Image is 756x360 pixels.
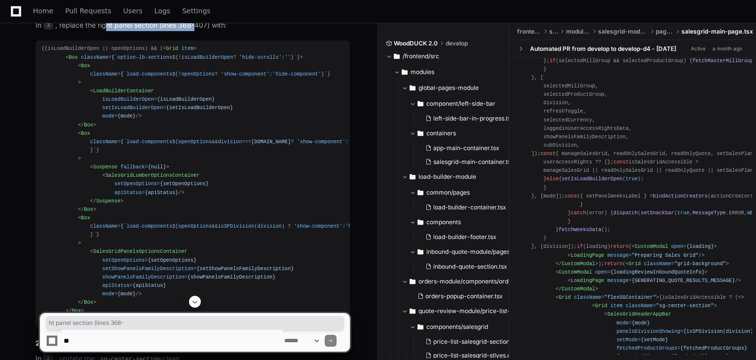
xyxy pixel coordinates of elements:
[418,278,518,285] span: orders-module/components/orders-popup
[65,8,111,14] span: Pull Requests
[178,139,212,145] span: openOptions
[556,286,598,292] span: </ >
[386,48,502,64] button: /frontend/src
[605,294,656,300] span: "flexSGContainer"
[127,223,172,229] span: load-components
[426,100,495,108] span: component/left-side-bar
[410,125,520,141] button: containers
[345,139,348,145] span: :
[348,223,391,229] span: hide-component
[559,294,571,300] span: Grid
[69,54,77,60] span: Box
[568,278,741,283] span: < = />
[49,319,341,327] span: ht panel section (lines 368-
[433,158,514,166] span: salesgrid-main-container.tsx
[417,98,423,110] svg: Directory
[127,139,172,145] span: load-components
[120,223,123,229] span: {
[145,190,178,196] span: {apiStatus}
[402,274,518,289] button: orders-module/components/orders-popup
[632,278,735,283] span: {GENERATING_QUOTE_RESULTS_MESSAGE}
[433,233,496,241] span: load-builder-footer.tsx
[410,214,518,230] button: components
[251,139,291,145] span: [DOMAIN_NAME]
[181,54,233,60] span: isLoadBuilderOpen
[218,139,242,145] span: division
[41,44,344,323] div: {(isLoadBuilderOpen || openOptions) && ( )}
[607,252,629,258] span: message
[102,257,145,263] span: setOpenOptions
[517,28,541,36] span: frontend
[577,243,583,249] span: if
[257,223,281,229] span: division
[41,248,294,297] span: < = = = = = />
[90,139,117,145] span: className
[127,71,172,77] span: load-components
[81,63,90,69] span: Box
[157,96,215,102] span: {isLoadBuilderOpen}
[571,210,586,216] span: catch
[421,141,514,155] button: app-main-container.tsx
[410,171,416,183] svg: Directory
[148,164,166,170] span: {null}
[433,263,507,271] span: inbound-quote-section.tsx
[656,28,674,36] span: pages
[269,71,272,77] span: :
[610,269,705,275] span: {loadingReviewInboundQuoteInfo}
[626,261,729,267] span: < = >
[182,8,210,14] span: Settings
[433,115,514,122] span: left-side-bar-in-progress.tsx
[426,129,456,137] span: containers
[102,274,184,280] span: showPanelsFamilyDescription
[402,169,518,185] button: load-builder-module
[120,164,145,170] span: fallback
[635,243,668,249] span: CustomModal
[93,248,188,254] span: SalesGridPanelsOptionsContainer
[410,244,518,260] button: inbound-quote-module/pages
[114,190,142,196] span: apiStatus
[84,206,93,212] span: Box
[644,261,671,267] span: className
[196,266,294,272] span: {setShowPanelsFamilyDescription}
[598,28,648,36] span: salesgrid-module
[546,176,559,182] span: else
[102,266,193,272] span: setShowPanelsFamilyDescription
[677,210,689,216] span: true
[641,210,674,216] span: setSnackbar
[112,54,114,60] span: {
[163,45,196,51] span: < >
[402,80,518,96] button: global-pages-module
[81,54,108,60] span: className
[41,172,209,195] span: < = = />
[188,274,276,280] span: {showPanelsFamilyDescription}
[421,200,512,214] button: load-builder-container.tsx
[181,71,215,77] span: openOptions
[565,193,580,199] span: const
[417,187,423,199] svg: Directory
[417,246,423,258] svg: Directory
[426,189,470,197] span: common/pages
[626,176,638,182] span: true
[394,40,438,47] span: WoodDUCK 2.0
[418,173,476,181] span: load-builder-module
[90,198,124,204] span: </ >
[41,88,233,119] span: < = = = />
[421,155,514,169] button: salesgrid-main-container.tsx
[102,282,129,288] span: apiStatus
[671,243,683,249] span: open
[607,278,629,283] span: message
[426,218,461,226] span: components
[692,210,726,216] span: MessageType
[729,210,744,216] span: ERROR
[540,151,556,157] span: const
[559,227,601,233] span: fetchWeeksData
[105,172,199,178] span: SalesGridLumberOptionsContainer
[166,105,233,111] span: {setIsLoadBuilderOpen}
[117,113,136,119] span: {mode}
[562,176,622,182] span: setIsLoadBuilderOpen
[559,269,592,275] span: CustomModal
[688,44,709,53] span: Active
[446,40,468,47] span: develop
[117,54,172,60] span: option-lb-sections
[66,54,303,60] span: < = ` ${! ? ' ' ''}`}>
